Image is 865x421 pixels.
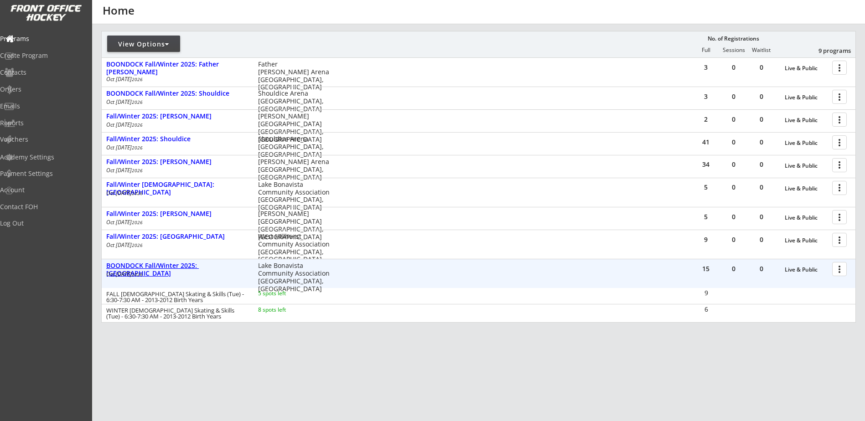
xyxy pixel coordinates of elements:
[106,272,246,277] div: Oct [DATE]
[748,236,775,243] div: 0
[692,139,720,145] div: 41
[106,220,246,225] div: Oct [DATE]
[832,61,847,75] button: more_vert
[785,140,828,146] div: Live & Public
[748,161,775,168] div: 0
[832,158,847,172] button: more_vert
[258,262,330,293] div: Lake Bonavista Community Association [GEOGRAPHIC_DATA], [GEOGRAPHIC_DATA]
[106,168,246,173] div: Oct [DATE]
[720,266,747,272] div: 0
[106,90,249,98] div: BOONDOCK Fall/Winter 2025: Shouldice
[692,64,720,71] div: 3
[748,214,775,220] div: 0
[748,93,775,100] div: 0
[132,122,143,128] em: 2026
[832,135,847,149] button: more_vert
[693,306,720,313] div: 6
[106,145,246,150] div: Oct [DATE]
[832,90,847,104] button: more_vert
[132,190,143,196] em: 2026
[258,135,330,158] div: Shouldice Arena [GEOGRAPHIC_DATA], [GEOGRAPHIC_DATA]
[132,242,143,248] em: 2026
[720,236,747,243] div: 0
[705,36,761,42] div: No. of Registrations
[720,214,747,220] div: 0
[785,267,828,273] div: Live & Public
[692,184,720,190] div: 5
[692,236,720,243] div: 9
[106,242,246,248] div: Oct [DATE]
[747,47,775,53] div: Waitlist
[692,93,720,100] div: 3
[132,167,143,174] em: 2026
[258,90,330,113] div: Shouldice Arena [GEOGRAPHIC_DATA], [GEOGRAPHIC_DATA]
[106,233,249,241] div: Fall/Winter 2025: [GEOGRAPHIC_DATA]
[106,99,246,105] div: Oct [DATE]
[106,190,246,196] div: Oct [DATE]
[258,307,317,313] div: 8 spots left
[748,184,775,190] div: 0
[258,233,330,263] div: West Hillhurst Community Association [GEOGRAPHIC_DATA], [GEOGRAPHIC_DATA]
[106,308,246,319] div: WINTER [DEMOGRAPHIC_DATA] Skating & Skills (Tue) - 6:30-7:30 AM - 2013-2012 Birth Years
[132,76,143,82] em: 2026
[106,291,246,303] div: FALL [DEMOGRAPHIC_DATA] Skating & Skills (Tue) - 6:30-7:30 AM - 2013-2012 Birth Years
[258,181,330,211] div: Lake Bonavista Community Association [GEOGRAPHIC_DATA], [GEOGRAPHIC_DATA]
[106,77,246,82] div: Oct [DATE]
[748,116,775,123] div: 0
[720,184,747,190] div: 0
[785,237,828,244] div: Live & Public
[132,219,143,226] em: 2026
[785,94,828,101] div: Live & Public
[106,262,249,277] div: BOONDOCK Fall/Winter 2025: [GEOGRAPHIC_DATA]
[832,262,847,276] button: more_vert
[692,47,720,53] div: Full
[132,271,143,277] em: 2026
[106,158,249,166] div: Fall/Winter 2025: [PERSON_NAME]
[106,210,249,218] div: Fall/Winter 2025: [PERSON_NAME]
[832,113,847,127] button: more_vert
[106,181,249,196] div: Fall/Winter [DEMOGRAPHIC_DATA]: [GEOGRAPHIC_DATA]
[258,61,330,91] div: Father [PERSON_NAME] Arena [GEOGRAPHIC_DATA], [GEOGRAPHIC_DATA]
[748,64,775,71] div: 0
[785,185,828,192] div: Live & Public
[785,215,828,221] div: Live & Public
[785,65,828,72] div: Live & Public
[720,161,747,168] div: 0
[258,113,330,143] div: [PERSON_NAME][GEOGRAPHIC_DATA] [GEOGRAPHIC_DATA], [GEOGRAPHIC_DATA]
[258,291,317,296] div: 5 spots left
[720,47,747,53] div: Sessions
[785,163,828,169] div: Live & Public
[748,139,775,145] div: 0
[106,61,249,76] div: BOONDOCK Fall/Winter 2025: Father [PERSON_NAME]
[106,113,249,120] div: Fall/Winter 2025: [PERSON_NAME]
[107,40,180,49] div: View Options
[832,181,847,195] button: more_vert
[832,210,847,224] button: more_vert
[692,161,720,168] div: 34
[258,210,330,241] div: [PERSON_NAME][GEOGRAPHIC_DATA] [GEOGRAPHIC_DATA], [GEOGRAPHIC_DATA]
[106,135,249,143] div: Fall/Winter 2025: Shouldice
[720,139,747,145] div: 0
[132,144,143,151] em: 2026
[692,266,720,272] div: 15
[692,214,720,220] div: 5
[106,122,246,128] div: Oct [DATE]
[803,46,851,55] div: 9 programs
[692,116,720,123] div: 2
[832,233,847,247] button: more_vert
[132,99,143,105] em: 2026
[748,266,775,272] div: 0
[785,117,828,123] div: Live & Public
[720,93,747,100] div: 0
[720,116,747,123] div: 0
[720,64,747,71] div: 0
[693,290,720,296] div: 9
[258,158,330,181] div: [PERSON_NAME] Arena [GEOGRAPHIC_DATA], [GEOGRAPHIC_DATA]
